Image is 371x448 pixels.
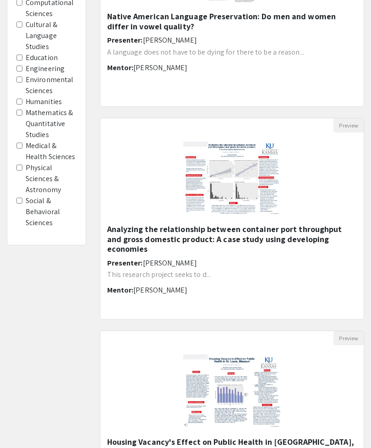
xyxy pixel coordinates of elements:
label: Education [26,53,58,64]
span: [PERSON_NAME] [143,36,197,45]
label: Medical & Health Sciences [26,141,76,163]
p: This research project seeks to d... [107,271,357,279]
h5: Analyzing the relationship between container port throughput and gross domestic product: A case s... [107,225,357,254]
label: Cultural & Language Studies [26,20,76,53]
span: [PERSON_NAME] [133,63,187,73]
span: [PERSON_NAME] [143,259,197,268]
label: Physical Sciences & Astronomy [26,163,76,196]
label: Social & Behavioral Sciences [26,196,76,229]
span: A language does not have to be dying for there to be a reason... [107,48,304,57]
h6: Presenter: [107,259,357,268]
iframe: Chat [7,407,39,441]
h5: Native American Language Preservation: Do men and women differ in vowel quality? [107,12,357,32]
label: Humanities [26,97,62,108]
label: Engineering [26,64,65,75]
label: Environmental Sciences [26,75,76,97]
span: Mentor: [107,286,134,295]
span: Mentor: [107,63,134,73]
label: Mathematics & Quantitative Studies [26,108,76,141]
img: <p>Housing Vacancy's Effect on Public Health in St. Louis, Missouri</p> [174,346,290,437]
h6: Presenter: [107,36,357,45]
span: [PERSON_NAME] [133,286,187,295]
button: Preview [333,332,364,346]
img: <p>Analyzing the relationship between container port throughput and gross domestic product: A cas... [174,133,290,225]
div: Open Presentation <p>Analyzing the relationship between container port throughput and gross domes... [100,118,365,320]
button: Preview [333,119,364,133]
